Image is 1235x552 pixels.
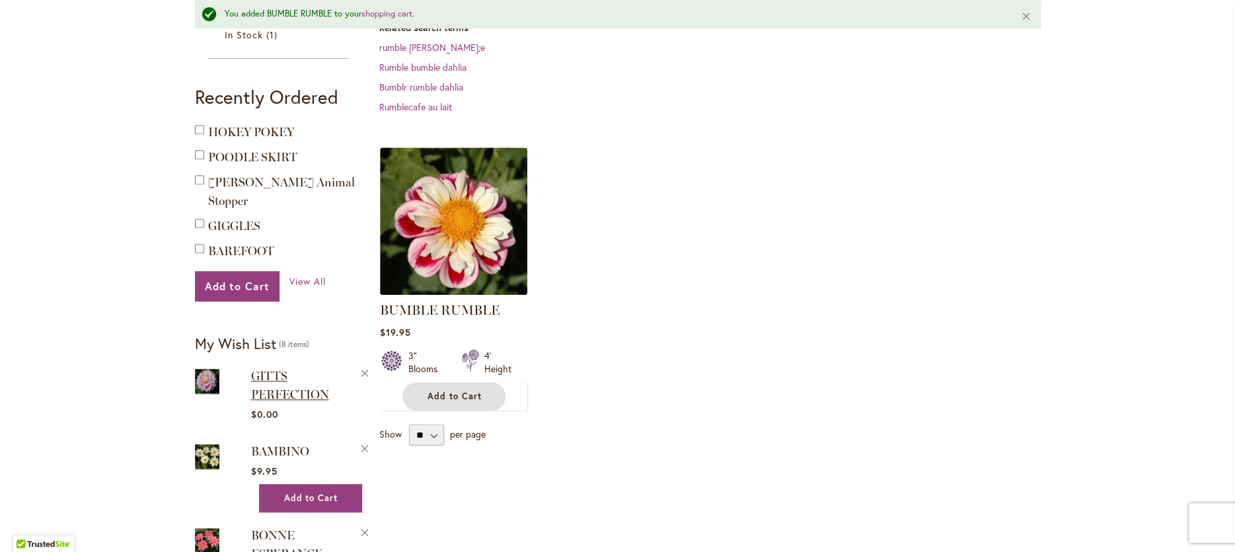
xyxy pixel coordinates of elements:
[225,28,336,42] a: In Stock 1
[380,285,527,297] a: BUMBLE RUMBLE
[289,275,326,288] a: View All
[251,408,278,420] span: $0.00
[361,8,412,19] a: shopping cart
[279,338,309,348] span: 8 items
[484,349,511,375] div: 4' Height
[266,28,281,42] span: 1
[428,391,482,402] span: Add to Cart
[195,85,338,109] strong: Recently Ordered
[208,175,355,208] a: [PERSON_NAME] Animal Stopper
[251,465,278,477] span: $9.95
[251,369,329,402] a: GITTS PERFECTION
[402,382,505,411] button: Add to Cart
[225,8,1001,20] div: You added BUMBLE RUMBLE to your .
[450,428,486,440] span: per page
[379,81,463,93] a: Bumblr rumble dahlia
[208,244,274,258] a: BAREFOOT
[379,61,467,73] a: Rumble bumble dahlia
[379,41,485,54] a: rumble [PERSON_NAME];e
[379,428,402,440] span: Show
[208,125,294,139] a: HOKEY POKEY
[283,493,338,504] span: Add to Cart
[208,150,297,165] a: POODLE SKIRT
[195,334,276,353] strong: My Wish List
[379,100,452,113] a: Rumblecafe au lait
[195,442,220,471] img: BAMBINO
[380,147,527,295] img: BUMBLE RUMBLE
[225,28,263,41] span: In Stock
[10,505,47,542] iframe: Launch Accessibility Center
[408,349,445,375] div: 3" Blooms
[195,271,280,301] button: Add to Cart
[195,366,220,396] img: GITTS PERFECTION
[195,366,220,399] a: GITTS PERFECTION
[251,444,309,459] a: BAMBINO
[195,442,220,474] a: BAMBINO
[380,302,500,318] a: BUMBLE RUMBLE
[380,326,411,338] span: $19.95
[205,279,270,293] span: Add to Cart
[208,219,260,233] a: GIGGLES
[259,484,362,512] button: Add to Cart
